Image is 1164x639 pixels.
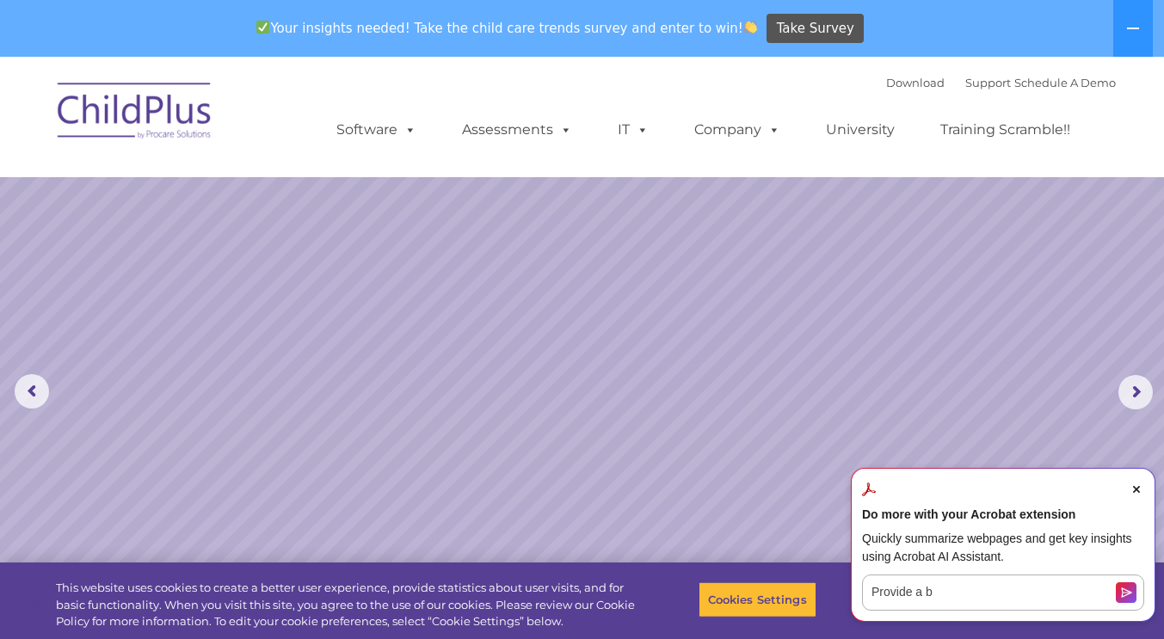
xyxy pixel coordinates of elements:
button: Cookies Settings [699,581,816,617]
a: Software [319,113,434,147]
a: Company [677,113,798,147]
span: Your insights needed! Take the child care trends survey and enter to win! [249,11,765,45]
a: Support [965,76,1011,89]
a: University [809,113,912,147]
img: 👏 [744,21,757,34]
a: Schedule A Demo [1014,76,1116,89]
a: IT [600,113,666,147]
font: | [886,76,1116,89]
a: Take Survey [767,14,864,44]
a: Download [886,76,945,89]
img: ChildPlus by Procare Solutions [49,71,221,157]
button: Reject All [831,581,939,617]
a: Assessments [445,113,589,147]
a: Training Scramble!! [923,113,1087,147]
span: Take Survey [777,14,854,44]
div: This website uses cookies to create a better user experience, provide statistics about user visit... [56,580,640,630]
img: ✅ [256,21,269,34]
